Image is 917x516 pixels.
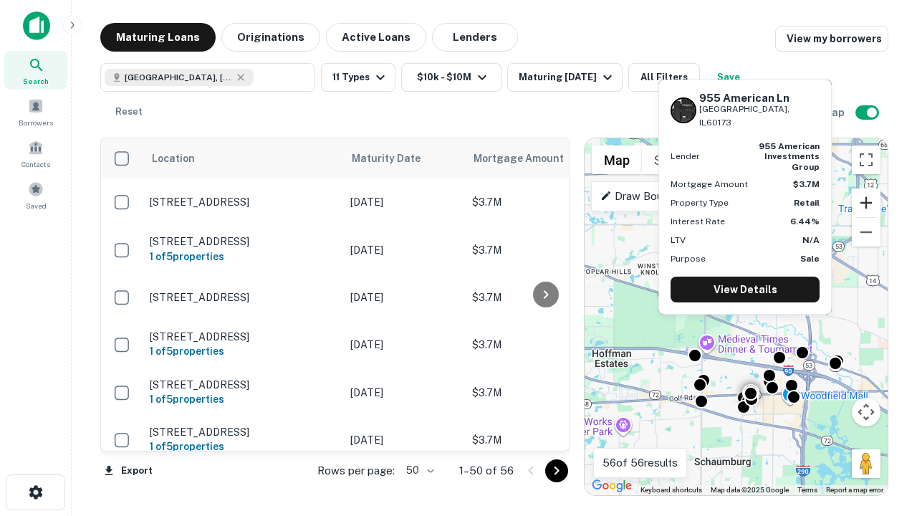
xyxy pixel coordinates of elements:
[699,92,820,105] h6: 955 American Ln
[459,462,514,479] p: 1–50 of 56
[588,477,635,495] img: Google
[711,486,789,494] span: Map data ©2025 Google
[150,343,336,359] h6: 1 of 5 properties
[794,198,820,208] strong: Retail
[793,179,820,189] strong: $3.7M
[400,460,436,481] div: 50
[100,460,156,482] button: Export
[150,291,336,304] p: [STREET_ADDRESS]
[628,63,700,92] button: All Filters
[671,277,820,302] a: View Details
[671,196,729,209] p: Property Type
[671,252,706,265] p: Purpose
[151,150,195,167] span: Location
[671,234,686,247] p: LTV
[150,235,336,248] p: [STREET_ADDRESS]
[640,485,702,495] button: Keyboard shortcuts
[150,391,336,407] h6: 1 of 5 properties
[472,290,615,305] p: $3.7M
[321,63,395,92] button: 11 Types
[350,432,458,448] p: [DATE]
[852,188,880,217] button: Zoom in
[671,178,748,191] p: Mortgage Amount
[775,26,888,52] a: View my borrowers
[150,196,336,209] p: [STREET_ADDRESS]
[125,71,232,84] span: [GEOGRAPHIC_DATA], [GEOGRAPHIC_DATA]
[797,486,817,494] a: Terms (opens in new tab)
[317,462,395,479] p: Rows per page:
[588,477,635,495] a: Open this area in Google Maps (opens a new window)
[432,23,518,52] button: Lenders
[600,188,690,205] p: Draw Boundary
[472,385,615,401] p: $3.7M
[350,242,458,258] p: [DATE]
[845,401,917,470] iframe: Chat Widget
[472,432,615,448] p: $3.7M
[350,385,458,401] p: [DATE]
[671,215,725,228] p: Interest Rate
[23,75,49,87] span: Search
[150,249,336,264] h6: 1 of 5 properties
[4,134,67,173] a: Contacts
[326,23,426,52] button: Active Loans
[150,439,336,454] h6: 1 of 5 properties
[350,290,458,305] p: [DATE]
[352,150,439,167] span: Maturity Date
[592,145,642,174] button: Show street map
[4,51,67,90] a: Search
[4,92,67,131] a: Borrowers
[465,138,623,178] th: Mortgage Amount
[826,486,883,494] a: Report a map error
[221,23,320,52] button: Originations
[343,138,465,178] th: Maturity Date
[26,200,47,211] span: Saved
[852,145,880,174] button: Toggle fullscreen view
[759,141,820,172] strong: 955 american investments group
[472,242,615,258] p: $3.7M
[706,63,752,92] button: Save your search to get updates of matches that match your search criteria.
[852,218,880,247] button: Zoom out
[4,176,67,214] a: Saved
[19,117,53,128] span: Borrowers
[150,378,336,391] p: [STREET_ADDRESS]
[472,337,615,353] p: $3.7M
[585,138,888,495] div: 0 0
[23,11,50,40] img: capitalize-icon.png
[150,426,336,439] p: [STREET_ADDRESS]
[143,138,343,178] th: Location
[602,454,678,472] p: 56 of 56 results
[21,158,50,170] span: Contacts
[790,216,820,226] strong: 6.44%
[800,254,820,264] strong: Sale
[106,97,152,126] button: Reset
[852,398,880,426] button: Map camera controls
[350,194,458,210] p: [DATE]
[699,102,820,130] p: [GEOGRAPHIC_DATA], IL60173
[802,235,820,245] strong: N/A
[519,69,616,86] div: Maturing [DATE]
[100,23,216,52] button: Maturing Loans
[507,63,623,92] button: Maturing [DATE]
[671,150,700,163] p: Lender
[642,145,713,174] button: Show satellite imagery
[474,150,582,167] span: Mortgage Amount
[472,194,615,210] p: $3.7M
[545,459,568,482] button: Go to next page
[401,63,501,92] button: $10k - $10M
[350,337,458,353] p: [DATE]
[150,330,336,343] p: [STREET_ADDRESS]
